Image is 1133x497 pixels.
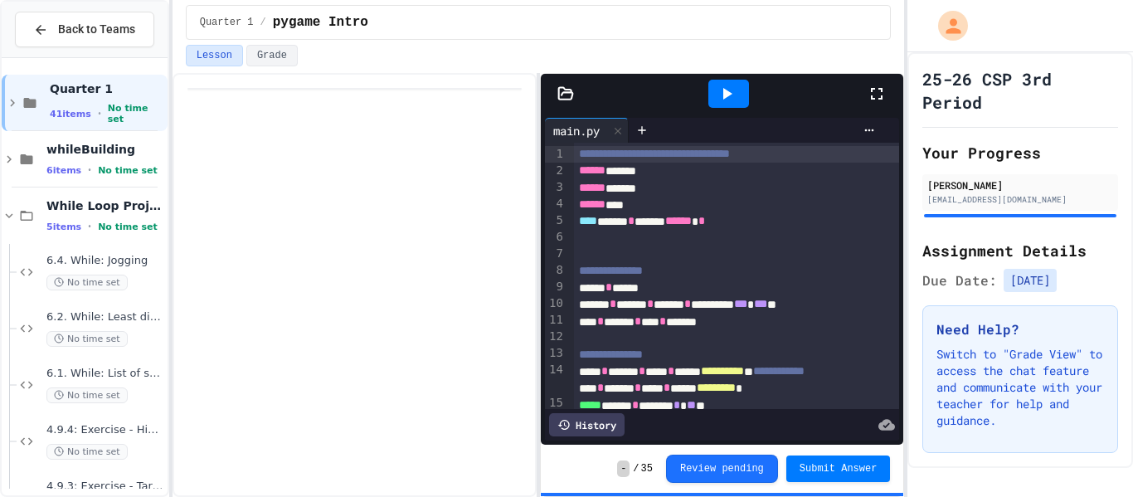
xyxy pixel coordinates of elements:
div: 10 [545,295,566,312]
div: main.py [545,118,629,143]
span: - [617,460,630,477]
button: Review pending [666,455,778,483]
span: No time set [46,444,128,460]
span: No time set [46,275,128,290]
button: Lesson [186,45,243,66]
span: No time set [98,222,158,232]
div: My Account [921,7,972,45]
p: Switch to "Grade View" to access the chat feature and communicate with your teacher for help and ... [936,346,1104,429]
div: 14 [545,362,566,395]
span: Due Date: [922,270,997,290]
span: 5 items [46,222,81,232]
span: 4.9.3: Exercise - Target Sum [46,480,164,494]
span: 6 items [46,165,81,176]
div: 1 [545,146,566,163]
div: 7 [545,246,566,262]
span: pygame Intro [273,12,368,32]
div: main.py [545,122,608,139]
div: 12 [545,329,566,345]
span: Quarter 1 [200,16,254,29]
button: Grade [246,45,298,66]
span: 41 items [50,109,91,119]
div: History [549,413,625,436]
span: 4.9.4: Exercise - Higher or Lower I [46,423,164,437]
iframe: chat widget [995,358,1116,429]
span: While Loop Projects [46,198,164,213]
div: [EMAIL_ADDRESS][DOMAIN_NAME] [927,193,1113,206]
h3: Need Help? [936,319,1104,339]
span: No time set [46,387,128,403]
div: 2 [545,163,566,179]
span: No time set [46,331,128,347]
span: • [98,107,101,120]
div: 15 [545,395,566,412]
span: Back to Teams [58,21,135,38]
span: • [88,163,91,177]
span: 6.1. While: List of squares [46,367,164,381]
span: No time set [98,165,158,176]
h2: Your Progress [922,141,1118,164]
span: • [88,220,91,233]
button: Back to Teams [15,12,154,47]
span: 6.4. While: Jogging [46,254,164,268]
div: [PERSON_NAME] [927,178,1113,192]
span: / [260,16,266,29]
span: [DATE] [1004,269,1057,292]
span: / [633,462,639,475]
span: Quarter 1 [50,81,164,96]
button: Submit Answer [786,456,891,482]
div: 5 [545,212,566,229]
iframe: chat widget [1063,431,1116,480]
div: 6 [545,229,566,246]
div: 13 [545,345,566,362]
div: 11 [545,312,566,329]
span: Submit Answer [800,462,878,475]
div: 4 [545,196,566,212]
h2: Assignment Details [922,239,1118,262]
span: whileBuilding [46,142,164,157]
span: No time set [108,103,164,124]
h1: 25-26 CSP 3rd Period [922,67,1118,114]
div: 3 [545,179,566,196]
span: 35 [641,462,653,475]
span: 6.2. While: Least divisor [46,310,164,324]
div: 9 [545,279,566,295]
div: 8 [545,262,566,279]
